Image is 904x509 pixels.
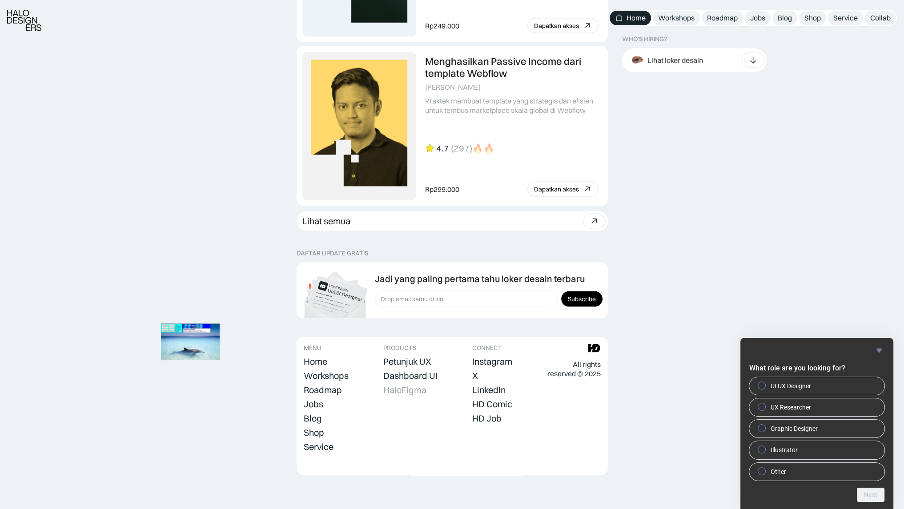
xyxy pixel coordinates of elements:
[304,370,349,381] div: Workshops
[561,291,603,307] input: Subscribe
[304,398,323,410] a: Jobs
[534,22,579,30] div: Dapatkan akses
[304,356,327,367] div: Home
[472,370,478,382] a: X
[647,56,703,65] div: Lihat loker desain
[304,384,342,396] a: Roadmap
[304,370,349,382] a: Workshops
[627,13,646,23] div: Home
[527,18,599,33] a: Dapatkan akses
[857,488,884,502] button: Next question
[472,370,478,381] div: X
[304,441,333,453] a: Service
[870,13,891,23] div: Collab
[778,13,792,23] div: Blog
[472,399,512,410] div: HD Comic
[833,13,858,23] div: Service
[749,363,884,374] h2: What role are you looking for?
[472,355,512,368] a: Instagram
[874,345,884,356] button: Hide survey
[472,385,506,395] div: LinkedIn
[297,211,608,231] a: Lihat semua
[865,11,896,25] a: Collab
[297,250,368,257] div: DAFTAR UPDATE GRATIS
[653,11,700,25] a: Workshops
[383,384,426,396] a: HaloFigma
[771,382,811,390] span: UI UX Designer
[702,11,743,25] a: Roadmap
[304,399,323,410] div: Jobs
[772,11,797,25] a: Blog
[622,36,667,43] div: WHO’S HIRING?
[383,344,416,352] div: PRODUCTS
[304,413,322,424] div: Blog
[472,412,502,425] a: HD Job
[383,356,431,367] div: Petunjuk UX
[771,467,786,476] span: Other
[472,398,512,410] a: HD Comic
[375,290,603,307] form: Form Subscription
[304,427,324,438] div: Shop
[425,21,459,31] div: Rp249.000
[771,445,798,454] span: Illustrator
[304,344,321,352] div: MENU
[375,274,585,284] div: Jadi yang paling pertama tahu loker desain terbaru
[472,413,502,424] div: HD Job
[771,424,818,433] span: Graphic Designer
[750,13,765,23] div: Jobs
[799,11,826,25] a: Shop
[472,384,506,396] a: LinkedIn
[610,11,651,25] a: Home
[771,403,811,412] span: UX Researcher
[304,426,324,439] a: Shop
[749,377,884,481] div: What role are you looking for?
[383,385,426,395] div: HaloFigma
[304,441,333,452] div: Service
[804,13,821,23] div: Shop
[472,356,512,367] div: Instagram
[547,360,600,378] div: All rights reserved © 2025
[383,370,438,382] a: Dashboard UI
[534,186,579,193] div: Dapatkan akses
[749,345,884,502] div: What role are you looking for?
[707,13,738,23] div: Roadmap
[375,290,558,307] input: Drop email kamu di sini
[383,355,431,368] a: Petunjuk UX
[304,412,322,425] a: Blog
[302,216,350,227] div: Lihat semua
[527,182,599,197] a: Dapatkan akses
[828,11,863,25] a: Service
[304,355,327,368] a: Home
[425,185,459,194] div: Rp299.000
[472,344,502,352] div: CONNECT
[383,370,438,381] div: Dashboard UI
[304,385,342,395] div: Roadmap
[658,13,695,23] div: Workshops
[745,11,771,25] a: Jobs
